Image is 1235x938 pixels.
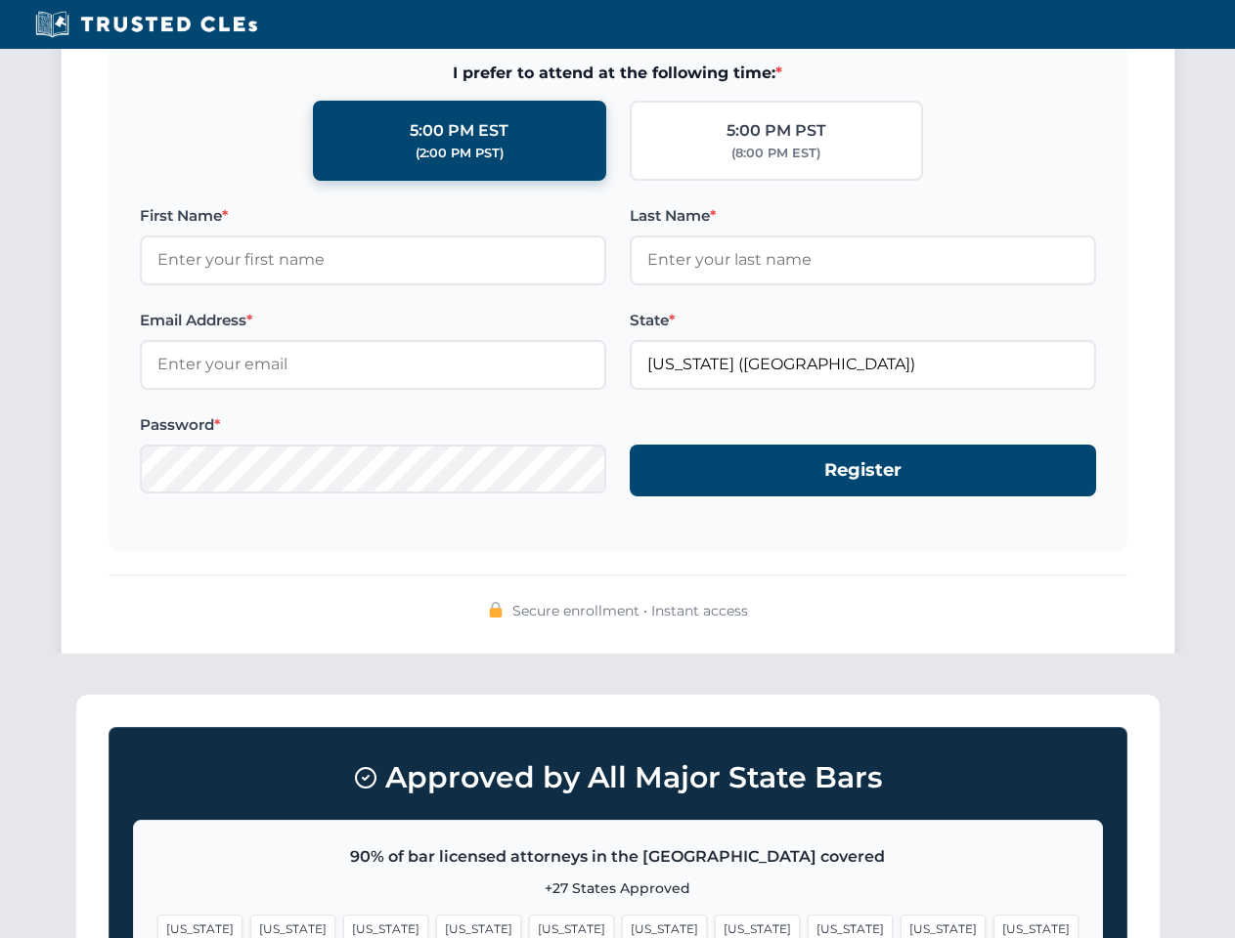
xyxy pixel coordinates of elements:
[727,118,826,144] div: 5:00 PM PST
[512,600,748,621] span: Secure enrollment • Instant access
[140,340,606,389] input: Enter your email
[630,309,1096,332] label: State
[140,309,606,332] label: Email Address
[416,144,504,163] div: (2:00 PM PST)
[133,751,1103,804] h3: Approved by All Major State Bars
[630,340,1096,389] input: Florida (FL)
[410,118,508,144] div: 5:00 PM EST
[29,10,263,39] img: Trusted CLEs
[630,204,1096,228] label: Last Name
[157,877,1079,899] p: +27 States Approved
[140,204,606,228] label: First Name
[731,144,820,163] div: (8:00 PM EST)
[488,602,504,618] img: 🔒
[630,235,1096,284] input: Enter your last name
[140,413,606,437] label: Password
[157,844,1079,870] p: 90% of bar licensed attorneys in the [GEOGRAPHIC_DATA] covered
[140,235,606,284] input: Enter your first name
[630,445,1096,496] button: Register
[140,61,1096,86] span: I prefer to attend at the following time:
